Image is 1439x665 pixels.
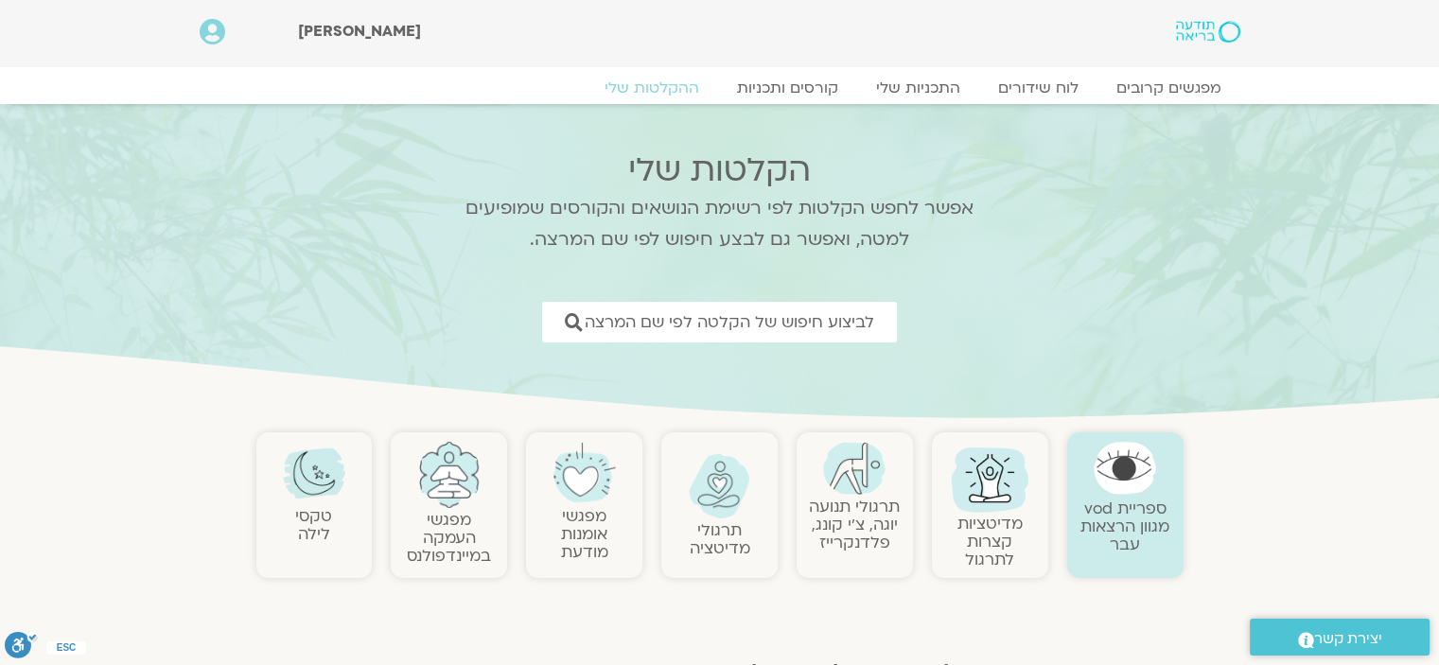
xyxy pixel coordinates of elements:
a: לביצוע חיפוש של הקלטה לפי שם המרצה [542,302,897,342]
a: מפגשיהעמקה במיינדפולנס [407,509,491,567]
a: ספריית vodמגוון הרצאות עבר [1080,498,1169,555]
p: אפשר לחפש הקלטות לפי רשימת הנושאים והקורסים שמופיעים למטה, ואפשר גם לבצע חיפוש לפי שם המרצה. [441,193,999,255]
a: לוח שידורים [979,79,1097,97]
a: תרגולי תנועהיוגה, צ׳י קונג, פלדנקרייז [809,496,900,553]
a: מפגשיאומנות מודעת [561,505,608,563]
a: ההקלטות שלי [586,79,718,97]
a: קורסים ותכניות [718,79,857,97]
nav: Menu [200,79,1240,97]
a: מדיטציות קצרות לתרגול [957,513,1023,570]
a: יצירת קשר [1250,619,1430,656]
span: [PERSON_NAME] [298,21,421,42]
h2: הקלטות שלי [441,151,999,189]
a: תרגולימדיטציה [690,519,750,559]
span: יצירת קשר [1314,626,1382,652]
a: התכניות שלי [857,79,979,97]
a: מפגשים קרובים [1097,79,1240,97]
span: לביצוע חיפוש של הקלטה לפי שם המרצה [585,313,874,331]
a: טקסילילה [295,505,332,545]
